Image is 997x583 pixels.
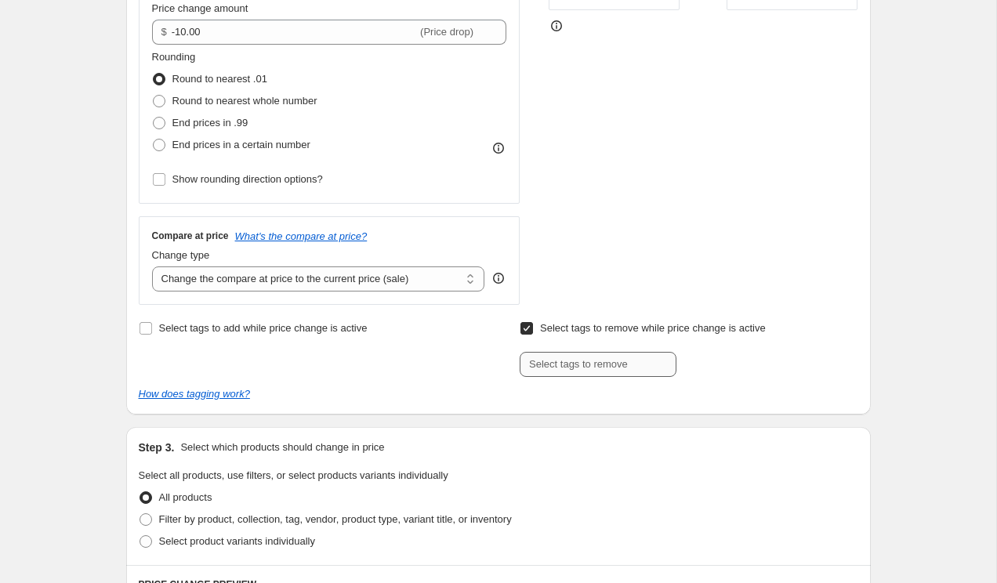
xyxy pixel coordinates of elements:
span: Select tags to remove while price change is active [540,322,766,334]
span: Rounding [152,51,196,63]
span: All products [159,491,212,503]
span: Round to nearest .01 [172,73,267,85]
input: Select tags to remove [520,352,676,377]
span: End prices in a certain number [172,139,310,150]
span: Show rounding direction options? [172,173,323,185]
span: Filter by product, collection, tag, vendor, product type, variant title, or inventory [159,513,512,525]
h3: Compare at price [152,230,229,242]
span: Price change amount [152,2,248,14]
p: Select which products should change in price [180,440,384,455]
span: Round to nearest whole number [172,95,317,107]
span: Change type [152,249,210,261]
span: Select product variants individually [159,535,315,547]
span: $ [161,26,167,38]
span: Select tags to add while price change is active [159,322,368,334]
div: help [491,270,506,286]
button: What's the compare at price? [235,230,368,242]
input: -10.00 [172,20,417,45]
span: End prices in .99 [172,117,248,129]
span: (Price drop) [420,26,473,38]
h2: Step 3. [139,440,175,455]
a: How does tagging work? [139,388,250,400]
span: Select all products, use filters, or select products variants individually [139,469,448,481]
